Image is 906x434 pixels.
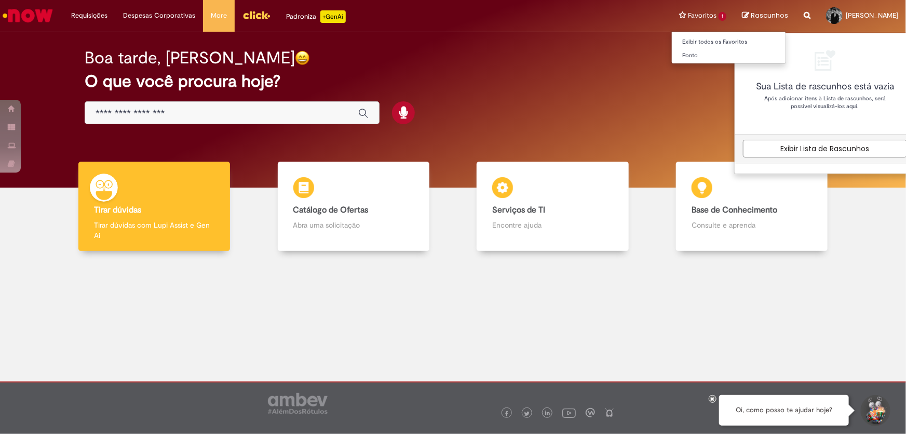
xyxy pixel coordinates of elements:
[672,50,786,61] a: Ponto
[742,11,788,21] a: Rascunhos
[846,11,898,20] span: [PERSON_NAME]
[85,49,295,67] h2: Boa tarde, [PERSON_NAME]
[753,82,897,92] div: Sua Lista de rascunhos está vazia
[71,10,107,21] span: Requisições
[562,406,576,419] img: logo_footer_youtube.png
[293,205,369,215] b: Catálogo de Ofertas
[692,220,812,230] p: Consulte e aprenda
[85,72,821,90] h2: O que você procura hoje?
[719,12,726,21] span: 1
[859,395,890,426] button: Iniciar Conversa de Suporte
[688,10,716,21] span: Favoritos
[123,10,195,21] span: Despesas Corporativas
[242,7,271,23] img: click_logo_yellow_360x200.png
[1,5,55,26] img: ServiceNow
[453,162,653,252] a: Serviços de TI Encontre ajuda
[672,36,786,48] a: Exibir todos os Favoritos
[55,162,254,252] a: Tirar dúvidas Tirar dúvidas com Lupi Assist e Gen Ai
[751,10,788,20] span: Rascunhos
[94,205,141,215] b: Tirar dúvidas
[268,393,328,414] img: logo_footer_ambev_rotulo_gray.png
[545,411,550,417] img: logo_footer_linkedin.png
[605,408,614,417] img: logo_footer_naosei.png
[504,411,509,416] img: logo_footer_facebook.png
[586,408,595,417] img: logo_footer_workplace.png
[94,220,214,241] p: Tirar dúvidas com Lupi Assist e Gen Ai
[671,31,786,64] ul: Favoritos
[692,205,777,215] b: Base de Conhecimento
[320,10,346,23] p: +GenAi
[719,395,849,426] div: Oi, como posso te ajudar hoje?
[492,205,545,215] b: Serviços de TI
[524,411,530,416] img: logo_footer_twitter.png
[293,220,414,230] p: Abra uma solicitação
[295,50,310,65] img: happy-face.png
[286,10,346,23] div: Padroniza
[753,95,897,111] p: Após adicionar itens à Lista de rascunhos, será possível visualizá-los aqui.
[652,162,851,252] a: Base de Conhecimento Consulte e aprenda
[492,220,613,230] p: Encontre ajuda
[211,10,227,21] span: More
[254,162,453,252] a: Catálogo de Ofertas Abra uma solicitação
